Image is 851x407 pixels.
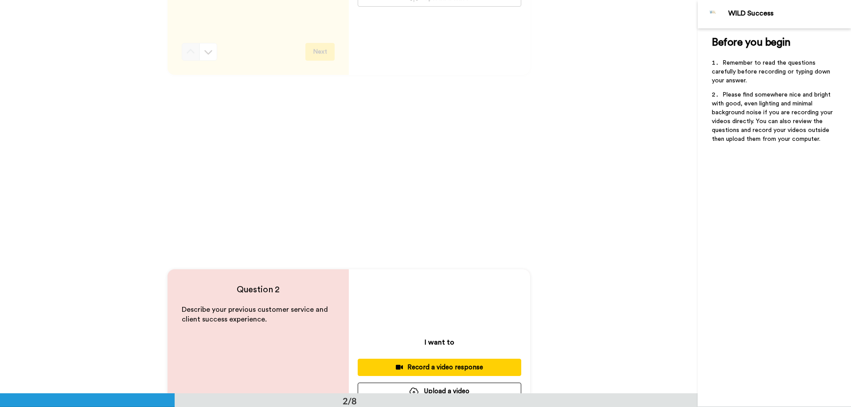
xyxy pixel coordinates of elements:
[712,37,790,48] span: Before you begin
[365,363,514,372] div: Record a video response
[712,92,835,142] span: Please find somewhere nice and bright with good, even lighting and minimal background noise if yo...
[425,337,454,348] p: I want to
[703,4,724,25] img: Profile Image
[358,383,521,400] button: Upload a video
[182,283,335,296] h4: Question 2
[728,9,851,18] div: WILD Success
[182,306,330,323] span: Describe your previous customer service and client success experience.
[712,60,832,84] span: Remember to read the questions carefully before recording or typing down your answer.
[358,359,521,376] button: Record a video response
[328,395,371,407] div: 2/8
